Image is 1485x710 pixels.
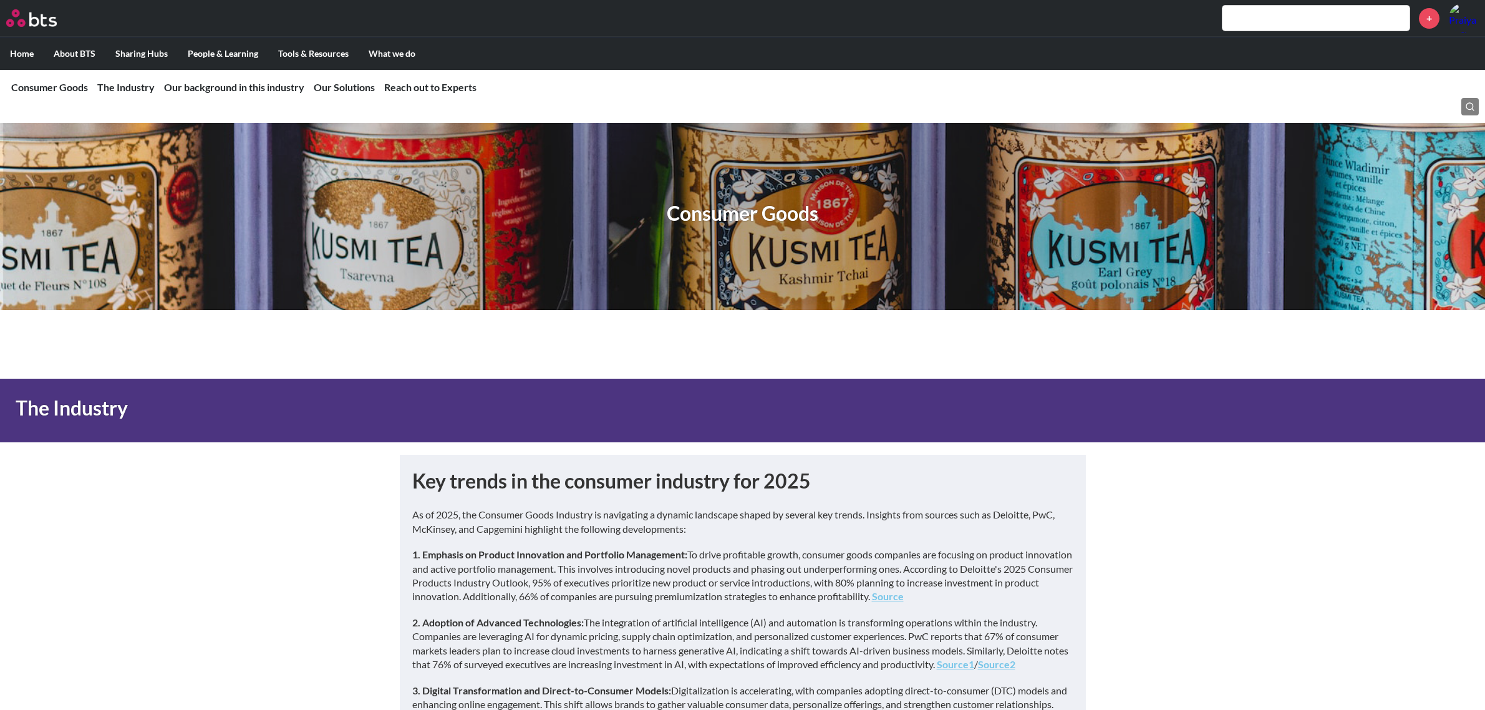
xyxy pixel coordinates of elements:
label: People & Learning [178,37,268,70]
a: Source2 [978,658,1015,670]
a: + [1419,8,1439,29]
a: Reach out to Experts [384,81,476,93]
p: The integration of artificial intelligence (AI) and automation is transforming operations within ... [412,616,1073,672]
p: As of 2025, the Consumer Goods Industry is navigating a dynamic landscape shaped by several key t... [412,508,1073,536]
label: What we do [359,37,425,70]
a: Source1 [937,658,974,670]
a: Consumer Goods [11,81,88,93]
a: Our Solutions [314,81,375,93]
h1: Consumer Goods [667,200,818,228]
label: Sharing Hubs [105,37,178,70]
label: Tools & Resources [268,37,359,70]
h1: Key trends in the consumer industry for 2025 [412,467,1073,495]
label: About BTS [44,37,105,70]
a: Our background in this industry [164,81,304,93]
a: Go home [6,9,80,27]
strong: 3. Digital Transformation and Direct-to-Consumer Models: [412,684,671,696]
img: BTS Logo [6,9,57,27]
a: The Industry [97,81,155,93]
strong: 1. Emphasis on Product Innovation and Portfolio Management: [412,548,687,560]
strong: 2. Adoption of Advanced Technologies: [412,616,584,628]
img: Praiya Thawornwattanaphol [1449,3,1479,33]
p: To drive profitable growth, consumer goods companies are focusing on product innovation and activ... [412,548,1073,604]
h1: The Industry [16,394,1033,422]
a: Source [872,590,904,602]
a: Profile [1449,3,1479,33]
